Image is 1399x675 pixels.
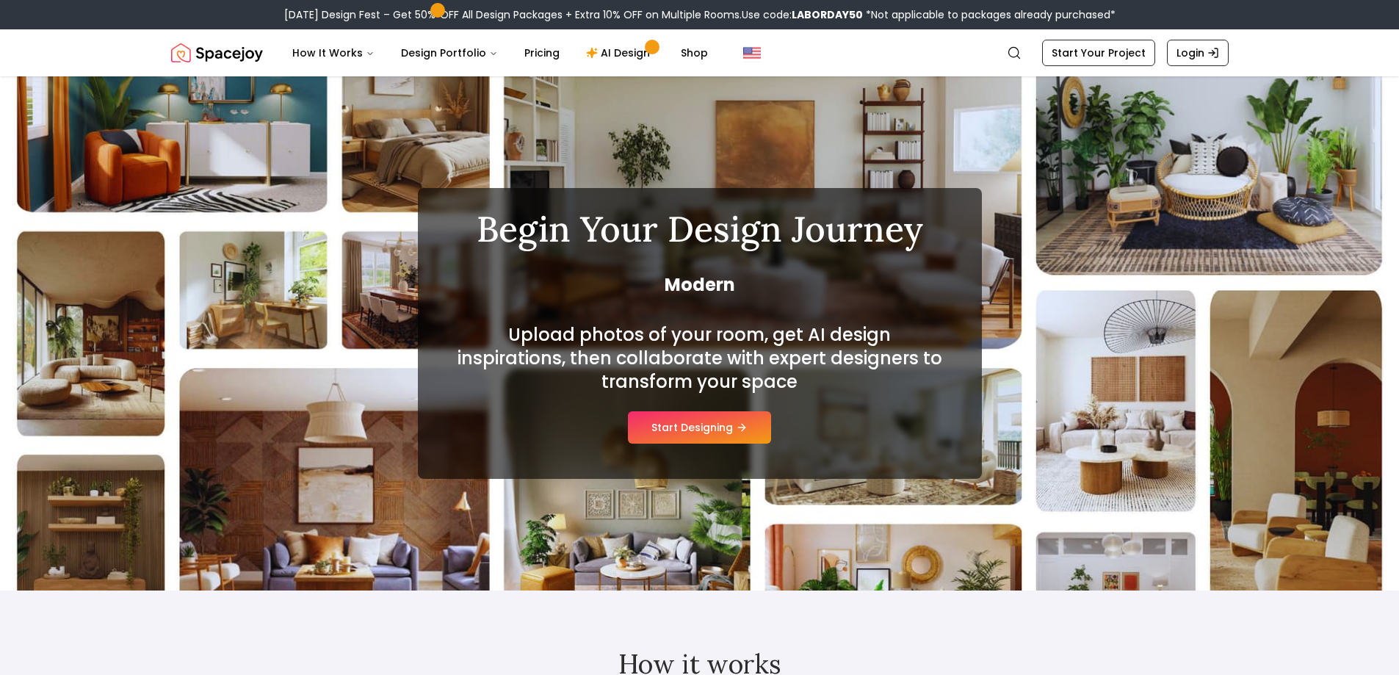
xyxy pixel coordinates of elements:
nav: Global [171,29,1229,76]
img: Spacejoy Logo [171,38,263,68]
img: United States [743,44,761,62]
a: AI Design [574,38,666,68]
h2: Upload photos of your room, get AI design inspirations, then collaborate with expert designers to... [453,323,947,394]
span: *Not applicable to packages already purchased* [863,7,1116,22]
button: Design Portfolio [389,38,510,68]
span: Modern [453,273,947,297]
button: Start Designing [628,411,771,444]
h1: Begin Your Design Journey [453,212,947,247]
a: Pricing [513,38,571,68]
a: Login [1167,40,1229,66]
button: How It Works [281,38,386,68]
b: LABORDAY50 [792,7,863,22]
a: Shop [669,38,720,68]
a: Spacejoy [171,38,263,68]
div: [DATE] Design Fest – Get 50% OFF All Design Packages + Extra 10% OFF on Multiple Rooms. [284,7,1116,22]
span: Use code: [742,7,863,22]
a: Start Your Project [1042,40,1155,66]
nav: Main [281,38,720,68]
